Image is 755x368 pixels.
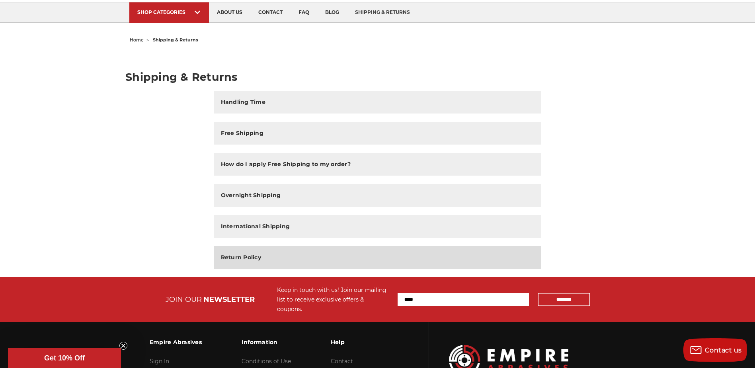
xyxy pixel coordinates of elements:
[221,98,265,106] h2: Handling Time
[331,358,353,365] a: Contact
[221,191,281,200] h2: Overnight Shipping
[119,342,127,350] button: Close teaser
[221,160,351,168] h2: How do I apply Free Shipping to my order?
[214,153,542,176] button: How do I apply Free Shipping to my order?
[214,122,542,145] button: Free Shipping
[317,2,347,23] a: blog
[8,348,121,368] div: Get 10% OffClose teaser
[221,222,290,231] h2: International Shipping
[150,358,169,365] a: Sign In
[214,246,542,269] button: Return Policy
[125,72,630,82] h1: Shipping & Returns
[166,295,202,304] span: JOIN OUR
[214,91,542,114] button: Handling Time
[44,354,85,362] span: Get 10% Off
[277,285,390,314] div: Keep in touch with us! Join our mailing list to receive exclusive offers & coupons.
[221,253,261,262] h2: Return Policy
[331,334,384,350] h3: Help
[209,2,250,23] a: about us
[137,9,201,15] div: SHOP CATEGORIES
[242,334,291,350] h3: Information
[214,215,542,238] button: International Shipping
[705,346,742,354] span: Contact us
[250,2,291,23] a: contact
[150,334,202,350] h3: Empire Abrasives
[203,295,255,304] span: NEWSLETTER
[221,129,263,137] h2: Free Shipping
[683,338,747,362] button: Contact us
[130,37,144,43] a: home
[153,37,198,43] span: shipping & returns
[291,2,317,23] a: faq
[347,2,418,23] a: shipping & returns
[214,184,542,207] button: Overnight Shipping
[242,358,291,365] a: Conditions of Use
